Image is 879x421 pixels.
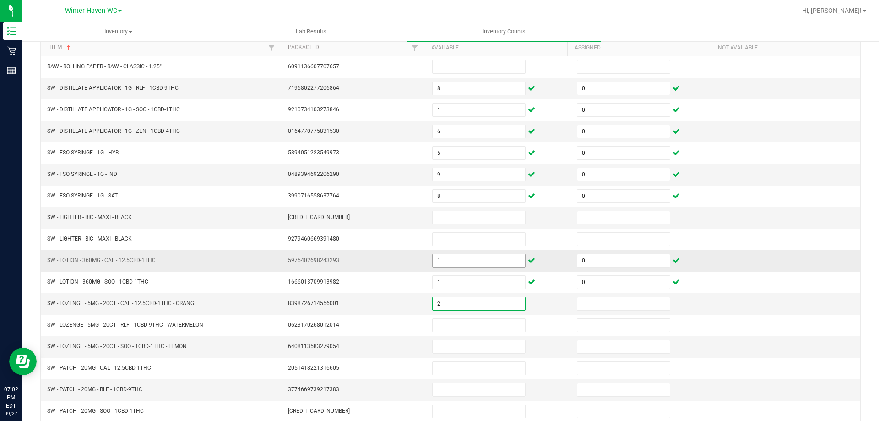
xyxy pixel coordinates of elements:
span: SW - LIGHTER - BIC - MAXI - BLACK [47,214,132,220]
th: Not Available [711,40,854,56]
span: SW - LOTION - 360MG - CAL - 12.5CBD-1THC [47,257,156,263]
span: 7196802277206864 [288,85,339,91]
span: SW - DISTILLATE APPLICATOR - 1G - RLF - 1CBD-9THC [47,85,179,91]
span: [CREDIT_CARD_NUMBER] [288,408,350,414]
span: SW - LOZENGE - 5MG - 20CT - SOO - 1CBD-1THC - LEMON [47,343,187,350]
p: 07:02 PM EDT [4,385,18,410]
span: SW - PATCH - 20MG - RLF - 1CBD-9THC [47,386,142,393]
inline-svg: Reports [7,66,16,75]
span: RAW - ROLLING PAPER - RAW - CLASSIC - 1.25" [47,63,162,70]
span: 8398726714556001 [288,300,339,306]
a: Inventory Counts [407,22,600,41]
span: Inventory [22,27,214,36]
th: Available [424,40,567,56]
span: SW - FSO SYRINGE - 1G - IND [47,171,117,177]
span: Inventory Counts [470,27,538,36]
span: 6408113583279054 [288,343,339,350]
span: Winter Haven WC [65,7,117,15]
a: Inventory [22,22,215,41]
a: Lab Results [215,22,407,41]
inline-svg: Inventory [7,27,16,36]
iframe: Resource center [9,348,37,375]
span: 2051418221316605 [288,365,339,371]
span: SW - LOZENGE - 5MG - 20CT - CAL - 12.5CBD-1THC - ORANGE [47,300,197,306]
span: SW - FSO SYRINGE - 1G - SAT [47,192,118,199]
a: Filter [409,42,420,54]
a: Package IdSortable [288,44,409,51]
inline-svg: Retail [7,46,16,55]
span: 1666013709913982 [288,279,339,285]
span: 9279460669391480 [288,235,339,242]
span: SW - LIGHTER - BIC - MAXI - BLACK [47,235,132,242]
span: SW - PATCH - 20MG - SOO - 1CBD-1THC [47,408,144,414]
span: 3774669739217383 [288,386,339,393]
span: SW - LOTION - 360MG - SOO - 1CBD-1THC [47,279,148,285]
span: Hi, [PERSON_NAME]! [802,7,862,14]
p: 09/27 [4,410,18,417]
span: SW - PATCH - 20MG - CAL - 12.5CBD-1THC [47,365,151,371]
a: Filter [266,42,277,54]
th: Assigned [567,40,711,56]
span: 5894051223549973 [288,149,339,156]
span: [CREDIT_CARD_NUMBER] [288,214,350,220]
span: 0623170268012014 [288,322,339,328]
span: Sortable [65,44,72,51]
span: 6091136607707657 [288,63,339,70]
span: 0164770775831530 [288,128,339,134]
span: Lab Results [283,27,339,36]
span: SW - LOZENGE - 5MG - 20CT - RLF - 1CBD-9THC - WATERMELON [47,322,203,328]
a: ItemSortable [49,44,266,51]
span: SW - DISTILLATE APPLICATOR - 1G - SOO - 1CBD-1THC [47,106,180,113]
span: 5975402698243293 [288,257,339,263]
span: 9210734103273846 [288,106,339,113]
span: 0489394692206290 [288,171,339,177]
span: SW - FSO SYRINGE - 1G - HYB [47,149,119,156]
span: SW - DISTILLATE APPLICATOR - 1G - ZEN - 1CBD-4THC [47,128,180,134]
span: 3990716558637764 [288,192,339,199]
